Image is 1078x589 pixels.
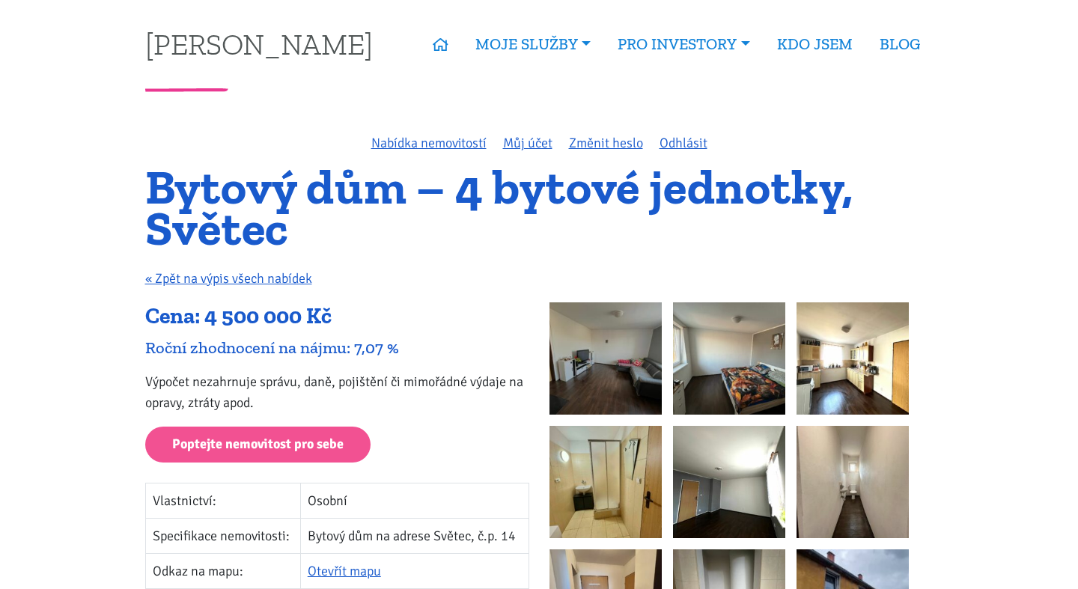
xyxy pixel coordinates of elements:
td: Vlastnictví: [145,483,300,519]
a: Změnit heslo [569,135,643,151]
a: PRO INVESTORY [604,27,763,61]
td: Specifikace nemovitosti: [145,519,300,554]
a: MOJE SLUŽBY [462,27,604,61]
td: Bytový dům na adrese Světec, č.p. 14 [300,519,529,554]
a: BLOG [866,27,934,61]
a: Můj účet [503,135,552,151]
td: Osobní [300,483,529,519]
a: [PERSON_NAME] [145,29,373,58]
h1: Bytový dům – 4 bytové jednotky, Světec [145,167,934,248]
div: Cena: 4 500 000 Kč [145,302,529,331]
a: KDO JSEM [764,27,866,61]
a: Nabídka nemovitostí [371,135,487,151]
a: « Zpět na výpis všech nabídek [145,270,312,287]
a: Otevřít mapu [308,563,381,579]
a: Odhlásit [660,135,707,151]
p: Výpočet nezahrnuje správu, daně, pojištění či mimořádné výdaje na opravy, ztráty apod. [145,371,529,413]
div: Roční zhodnocení na nájmu: 7,07 % [145,338,529,358]
a: Poptejte nemovitost pro sebe [145,427,371,463]
td: Odkaz na mapu: [145,554,300,589]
